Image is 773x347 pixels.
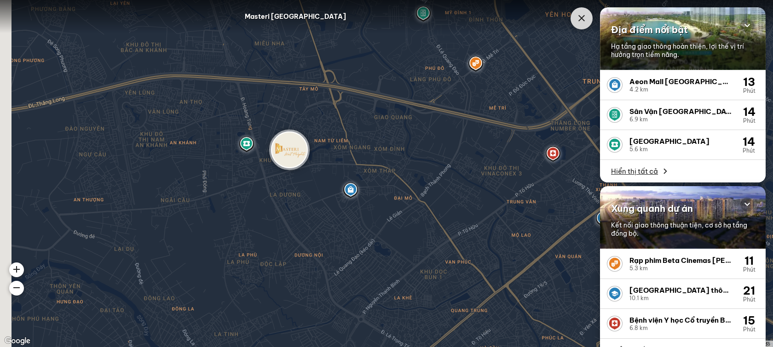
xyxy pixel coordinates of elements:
div: Phút [739,148,758,154]
img: MicrosoftTeams-image (1).png [608,287,622,301]
div: Aeon Mall [GEOGRAPHIC_DATA] [629,77,733,86]
img: Google [2,335,33,347]
img: iCon_Stadium.png [608,108,622,122]
div: Phút [740,326,758,333]
div: Phút [740,118,758,124]
div: 11 [740,255,758,267]
div: 21 [740,284,758,296]
img: stackholders-masteri-west-heights.jpg [271,131,308,168]
div: 14 [739,136,758,148]
div: Kết nối giao thông thuận tiện, cơ sở hạ tầng đồng bộ. [611,221,755,238]
span: Hiển thị tất cả [611,167,658,176]
div: 5.6 km [629,146,732,153]
div: 13 [740,76,758,88]
a: Mở khu vực này trong Google Maps (mở cửa sổ mới) [2,335,33,347]
div: Bệnh viện Y học Cổ truyền Bộ Công An [629,316,733,325]
div: 5.3 km [629,265,733,272]
div: Masteri [GEOGRAPHIC_DATA] [245,11,346,22]
div: [GEOGRAPHIC_DATA] [629,137,732,146]
div: 15 [740,314,758,326]
div: Hạ tầng giao thông hoàn thiện, lợi thế vị trí hưởng trọn tiềm năng. [611,42,755,59]
img: Local_play.png [608,138,622,152]
div: Phút [740,88,758,94]
div: Phút [740,296,758,303]
img: Theater.png [608,257,622,271]
div: [GEOGRAPHIC_DATA] thông Vận tải [GEOGRAPHIC_DATA] [629,286,733,295]
div: 4.2 km [629,86,733,93]
div: 14 [740,106,758,118]
div: 6.9 km [629,116,733,123]
div: Xung quanh dự án [611,197,755,220]
div: Địa điểm nổi bật [611,18,755,41]
div: Sân Vận [GEOGRAPHIC_DATA] [629,107,733,116]
div: 6.8 km [629,325,733,331]
img: Hospital.png [608,317,622,330]
div: Rạp phim Beta Cinemas [PERSON_NAME] [629,256,733,265]
div: 10.1 km [629,295,733,301]
img: Local_mall.png [608,78,622,92]
div: Phút [740,267,758,273]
